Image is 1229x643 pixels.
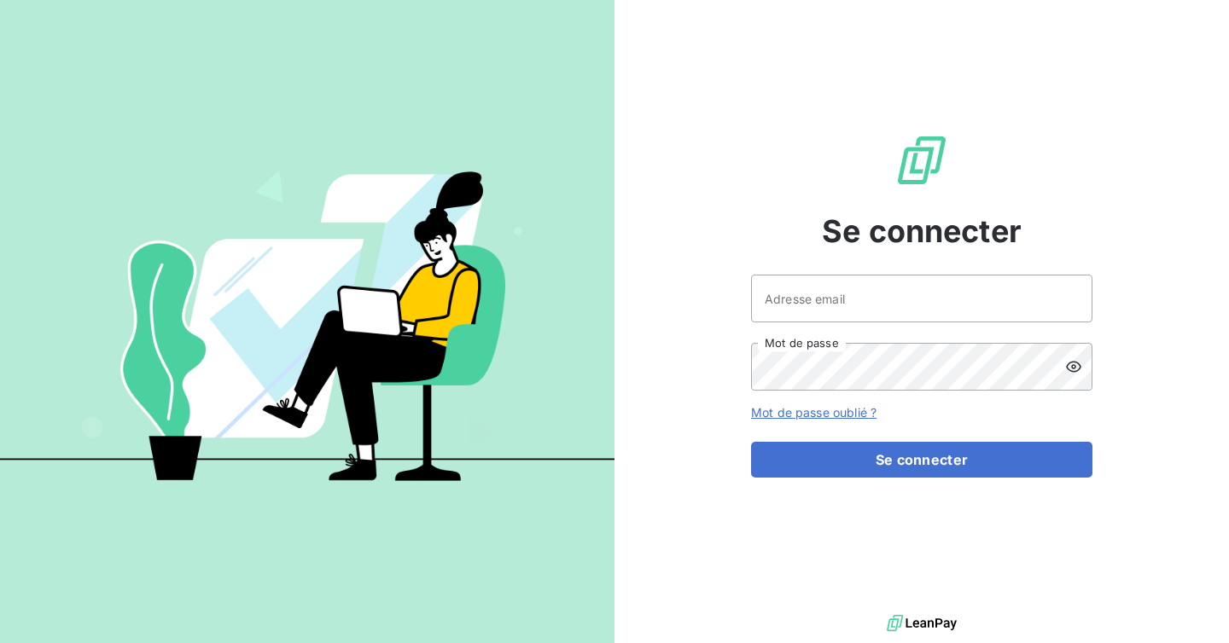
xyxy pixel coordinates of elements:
input: placeholder [751,275,1092,322]
button: Se connecter [751,442,1092,478]
img: logo [887,611,957,636]
img: Logo LeanPay [894,133,949,188]
span: Se connecter [822,208,1022,254]
a: Mot de passe oublié ? [751,405,877,420]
